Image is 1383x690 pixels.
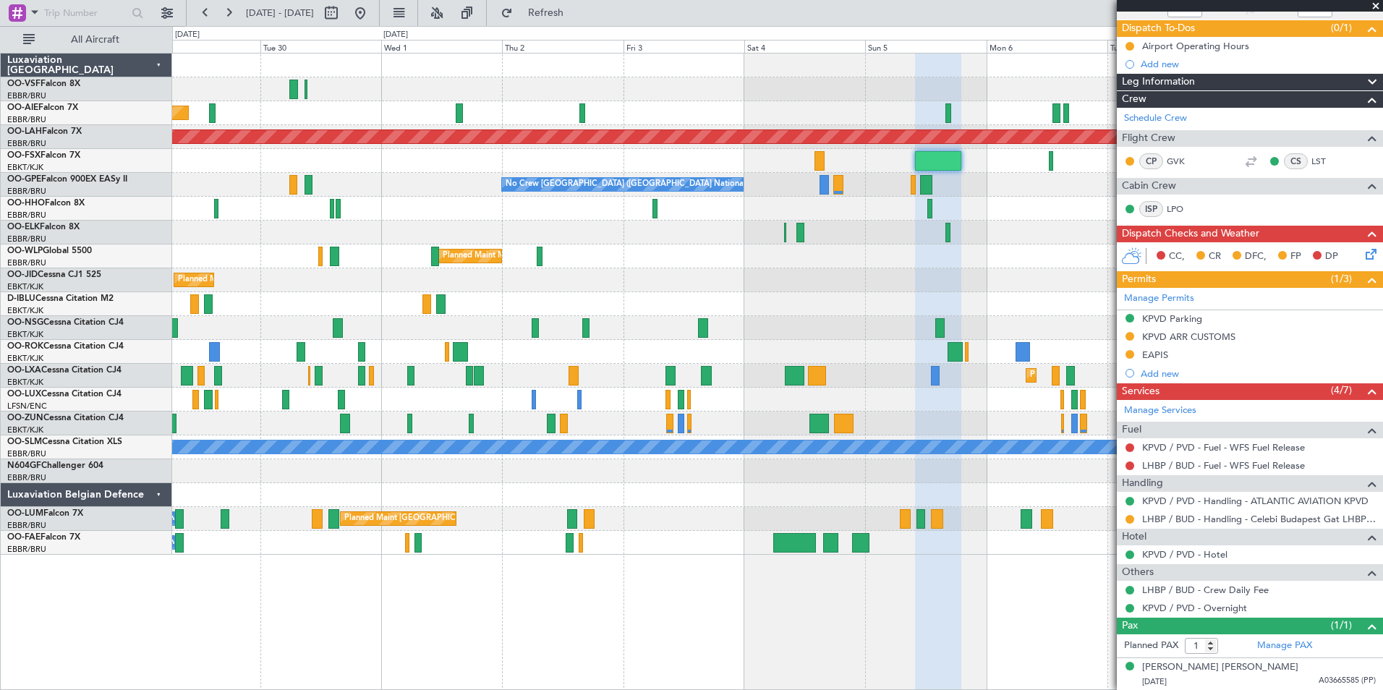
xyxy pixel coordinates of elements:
div: [DATE] [383,29,408,41]
a: N604GFChallenger 604 [7,461,103,470]
div: Planned Maint Milan (Linate) [443,245,547,267]
div: Add new [1141,58,1376,70]
span: OO-LUX [7,390,41,399]
span: OO-SLM [7,438,42,446]
span: OO-FAE [7,533,41,542]
a: OO-AIEFalcon 7X [7,103,78,112]
span: D-IBLU [7,294,35,303]
a: EBKT/KJK [7,425,43,435]
a: OO-WLPGlobal 5500 [7,247,92,255]
div: Planned Maint Kortrijk-[GEOGRAPHIC_DATA] [178,269,346,291]
a: LPO [1167,203,1199,216]
a: OO-GPEFalcon 900EX EASy II [7,175,127,184]
div: Airport Operating Hours [1142,40,1249,52]
span: OO-FSX [7,151,41,160]
span: OO-LUM [7,509,43,518]
a: LST [1311,155,1344,168]
input: Trip Number [44,2,127,24]
span: OO-HHO [7,199,45,208]
div: EAPIS [1142,349,1168,361]
a: OO-FSXFalcon 7X [7,151,80,160]
div: KPVD ARR CUSTOMS [1142,331,1235,343]
span: FP [1290,250,1301,264]
a: EBBR/BRU [7,257,46,268]
span: [DATE] [1142,676,1167,687]
a: EBBR/BRU [7,448,46,459]
a: Manage Permits [1124,291,1194,306]
div: Tue 30 [260,40,381,53]
div: Wed 1 [381,40,502,53]
span: CC, [1169,250,1185,264]
a: GVK [1167,155,1199,168]
a: EBKT/KJK [7,281,43,292]
span: N604GF [7,461,41,470]
span: Hotel [1122,529,1146,545]
span: Services [1122,383,1159,400]
a: EBBR/BRU [7,186,46,197]
span: OO-VSF [7,80,41,88]
span: DFC, [1245,250,1267,264]
a: LFSN/ENC [7,401,47,412]
a: OO-ROKCessna Citation CJ4 [7,342,124,351]
a: KPVD / PVD - Hotel [1142,548,1227,561]
span: DP [1325,250,1338,264]
span: Leg Information [1122,74,1195,90]
a: OO-LUXCessna Citation CJ4 [7,390,122,399]
a: KPVD / PVD - Fuel - WFS Fuel Release [1142,441,1305,453]
label: Planned PAX [1124,639,1178,653]
div: ISP [1139,201,1163,217]
a: LHBP / BUD - Fuel - WFS Fuel Release [1142,459,1305,472]
a: EBBR/BRU [7,520,46,531]
a: Manage Services [1124,404,1196,418]
span: OO-NSG [7,318,43,327]
span: Fuel [1122,422,1141,438]
a: EBBR/BRU [7,114,46,125]
span: OO-JID [7,271,38,279]
span: A03665585 (PP) [1319,675,1376,687]
a: EBBR/BRU [7,544,46,555]
span: (1/3) [1331,271,1352,286]
span: [DATE] - [DATE] [246,7,314,20]
a: LHBP / BUD - Crew Daily Fee [1142,584,1269,596]
a: EBBR/BRU [7,138,46,149]
span: OO-GPE [7,175,41,184]
div: Sat 4 [744,40,865,53]
span: Dispatch To-Dos [1122,20,1195,37]
a: EBBR/BRU [7,90,46,101]
div: KPVD Parking [1142,312,1202,325]
a: LHBP / BUD - Handling - Celebi Budapest Gat LHBP / BUD [1142,513,1376,525]
span: (0/1) [1331,20,1352,35]
a: KPVD / PVD - Overnight [1142,602,1247,614]
span: Dispatch Checks and Weather [1122,226,1259,242]
span: OO-LAH [7,127,42,136]
span: OO-LXA [7,366,41,375]
div: Thu 2 [502,40,623,53]
a: EBKT/KJK [7,377,43,388]
button: Refresh [494,1,581,25]
a: OO-SLMCessna Citation XLS [7,438,122,446]
span: Pax [1122,618,1138,634]
button: All Aircraft [16,28,157,51]
span: Others [1122,564,1154,581]
span: Flight Crew [1122,130,1175,147]
a: OO-ZUNCessna Citation CJ4 [7,414,124,422]
div: Fri 3 [624,40,744,53]
a: OO-NSGCessna Citation CJ4 [7,318,124,327]
span: OO-AIE [7,103,38,112]
div: [PERSON_NAME] [PERSON_NAME] [1142,660,1298,675]
a: OO-VSFFalcon 8X [7,80,80,88]
div: Tue 7 [1107,40,1228,53]
span: (1/1) [1331,618,1352,633]
span: OO-ZUN [7,414,43,422]
span: All Aircraft [38,35,153,45]
a: OO-ELKFalcon 8X [7,223,80,231]
a: OO-LUMFalcon 7X [7,509,83,518]
div: Planned Maint Kortrijk-[GEOGRAPHIC_DATA] [1030,365,1199,386]
a: EBKT/KJK [7,353,43,364]
span: Crew [1122,91,1146,108]
a: EBKT/KJK [7,305,43,316]
a: OO-HHOFalcon 8X [7,199,85,208]
div: CP [1139,153,1163,169]
span: Permits [1122,271,1156,288]
a: EBKT/KJK [7,329,43,340]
